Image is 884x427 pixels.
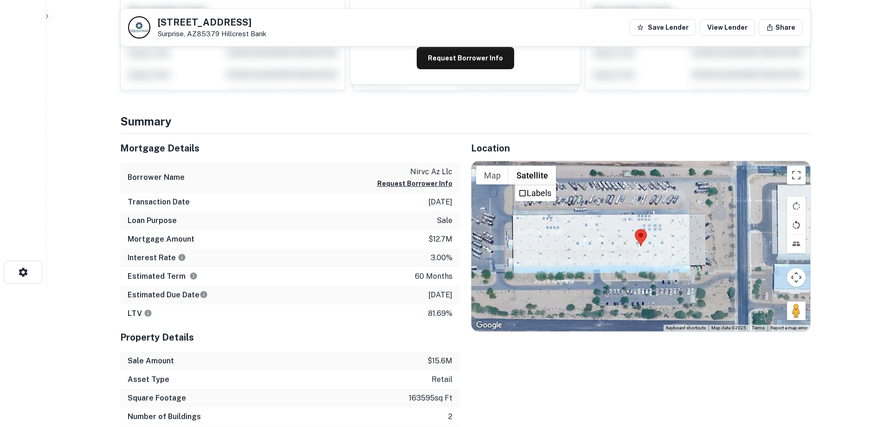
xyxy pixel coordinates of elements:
p: $12.7m [428,234,452,245]
h6: LTV [128,308,152,319]
p: 60 months [415,271,452,282]
h6: Borrower Name [128,172,185,183]
h6: Estimated Term [128,271,198,282]
iframe: Chat Widget [838,353,884,397]
a: Report a map error [770,325,807,330]
h6: Mortgage Amount [128,234,194,245]
p: 81.69% [428,308,452,319]
a: Terms (opens in new tab) [752,325,765,330]
p: 163595 sq ft [409,393,452,404]
button: Tilt map [787,235,806,253]
button: Rotate map counterclockwise [787,216,806,234]
li: Labels [516,185,555,200]
button: Request Borrower Info [417,47,514,69]
label: Labels [527,188,551,198]
a: Open this area in Google Maps (opens a new window) [474,319,504,331]
button: Show street map [476,166,509,184]
p: sale [437,215,452,226]
h6: Transaction Date [128,197,190,208]
button: Map camera controls [787,268,806,287]
button: Share [759,19,803,36]
svg: The interest rates displayed on the website are for informational purposes only and may be report... [178,253,186,262]
button: Keyboard shortcuts [666,325,706,331]
button: Rotate map clockwise [787,197,806,215]
img: Google [474,319,504,331]
svg: Term is based on a standard schedule for this type of loan. [189,272,198,280]
h6: Sale Amount [128,355,174,367]
p: retail [432,374,452,385]
p: 2 [448,411,452,422]
button: Save Lender [629,19,696,36]
button: Request Borrower Info [377,178,452,189]
h6: Loan Purpose [128,215,177,226]
p: [DATE] [428,289,452,301]
ul: Show satellite imagery [515,184,556,201]
h5: Mortgage Details [120,141,460,155]
h6: Number of Buildings [128,411,201,422]
h5: Location [471,141,811,155]
button: Drag Pegman onto the map to open Street View [787,302,806,320]
p: $15.6m [427,355,452,367]
svg: Estimate is based on a standard schedule for this type of loan. [200,290,208,299]
p: 3.00% [431,252,452,263]
h6: Asset Type [128,374,169,385]
h5: Property Details [120,330,460,344]
h4: Summary [120,113,811,130]
p: [DATE] [428,197,452,208]
a: Hillcrest Bank [221,30,266,38]
span: Map data ©2025 [711,325,746,330]
h5: [STREET_ADDRESS] [158,18,266,27]
svg: LTVs displayed on the website are for informational purposes only and may be reported incorrectly... [144,309,152,317]
p: nirvc az llc [377,166,452,177]
p: Surprise, AZ85379 [158,30,266,38]
a: View Lender [700,19,755,36]
button: Show satellite imagery [509,166,556,184]
button: Toggle fullscreen view [787,166,806,184]
h6: Square Footage [128,393,186,404]
h6: Estimated Due Date [128,289,208,301]
h6: Interest Rate [128,252,186,263]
